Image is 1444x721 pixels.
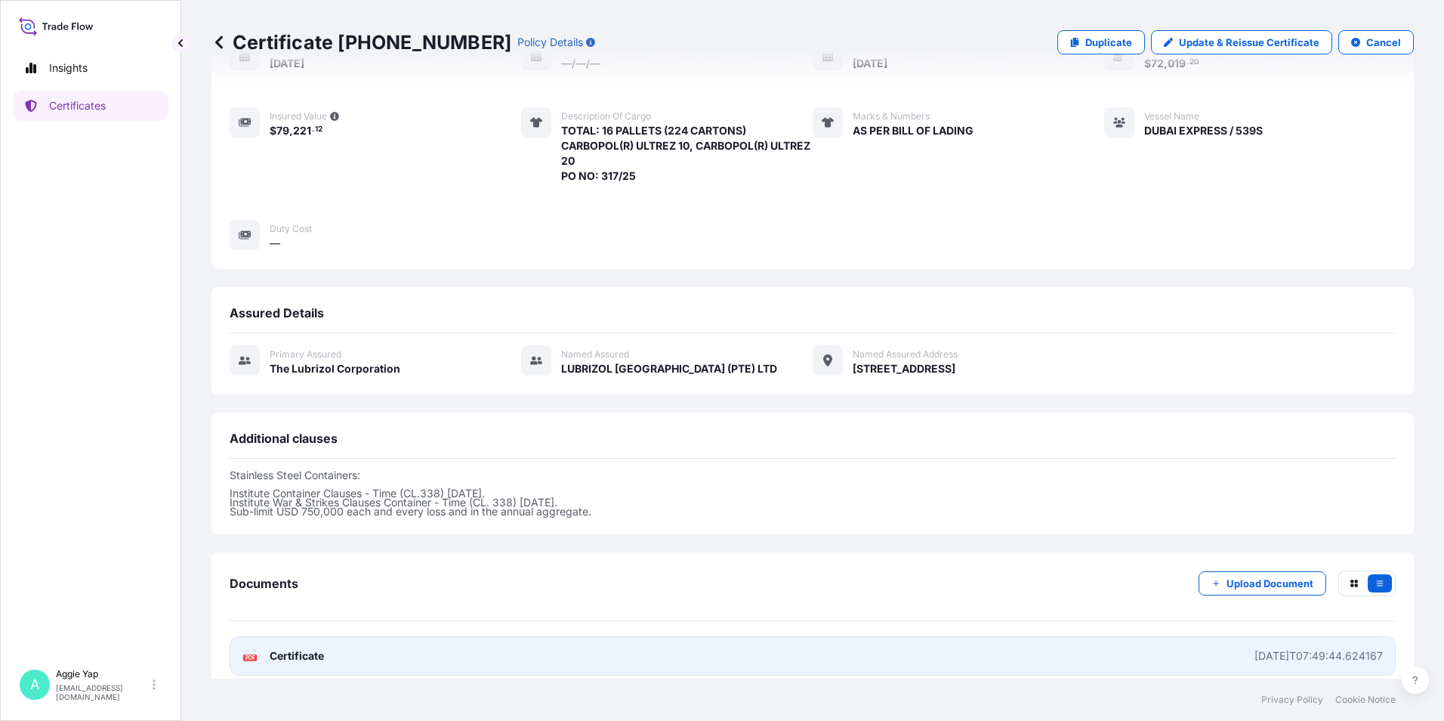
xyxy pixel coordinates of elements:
span: DUBAI EXPRESS / 539S [1144,123,1263,138]
span: Named Assured [561,348,629,360]
span: Documents [230,576,298,591]
p: [EMAIL_ADDRESS][DOMAIN_NAME] [56,683,150,701]
span: A [30,677,39,692]
a: PDFCertificate[DATE]T07:49:44.624167 [230,636,1396,676]
p: Cancel [1366,35,1401,50]
span: $ [270,125,276,136]
span: Vessel Name [1144,110,1199,122]
p: Insights [49,60,88,76]
a: Privacy Policy [1261,694,1323,706]
span: 221 [293,125,311,136]
span: Assured Details [230,305,324,320]
span: Duty Cost [270,223,312,235]
text: PDF [245,655,255,661]
span: , [289,125,293,136]
a: Cookie Notice [1335,694,1396,706]
span: 12 [315,127,322,132]
span: — [270,236,280,251]
span: AS PER BILL OF LADING [853,123,973,138]
span: . [312,127,314,132]
p: Certificate [PHONE_NUMBER] [211,30,511,54]
span: LUBRIZOL [GEOGRAPHIC_DATA] (PTE) LTD [561,361,777,376]
span: Description of cargo [561,110,651,122]
p: Aggie Yap [56,668,150,680]
span: [STREET_ADDRESS] [853,361,955,376]
span: Insured Value [270,110,327,122]
p: Policy Details [517,35,583,50]
p: Update & Reissue Certificate [1179,35,1319,50]
button: Upload Document [1199,571,1326,596]
span: The Lubrizol Corporation [270,361,400,376]
span: 79 [276,125,289,136]
p: Stainless Steel Containers: Institute Container Clauses - Time (CL.338) [DATE]. Institute War & S... [230,471,1396,516]
span: Primary assured [270,348,341,360]
button: Cancel [1338,30,1414,54]
a: Insights [13,53,168,83]
a: Duplicate [1057,30,1145,54]
span: Additional clauses [230,431,338,446]
span: TOTAL: 16 PALLETS (224 CARTONS) CARBOPOL(R) ULTREZ 10, CARBOPOL(R) ULTREZ 20 PO NO: 317/25 [561,123,813,184]
div: [DATE]T07:49:44.624167 [1254,648,1383,664]
span: Named Assured Address [853,348,958,360]
a: Certificates [13,91,168,121]
p: Upload Document [1226,576,1313,591]
a: Update & Reissue Certificate [1151,30,1332,54]
span: Marks & Numbers [853,110,930,122]
span: Certificate [270,648,324,664]
p: Certificates [49,98,106,113]
p: Duplicate [1085,35,1132,50]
